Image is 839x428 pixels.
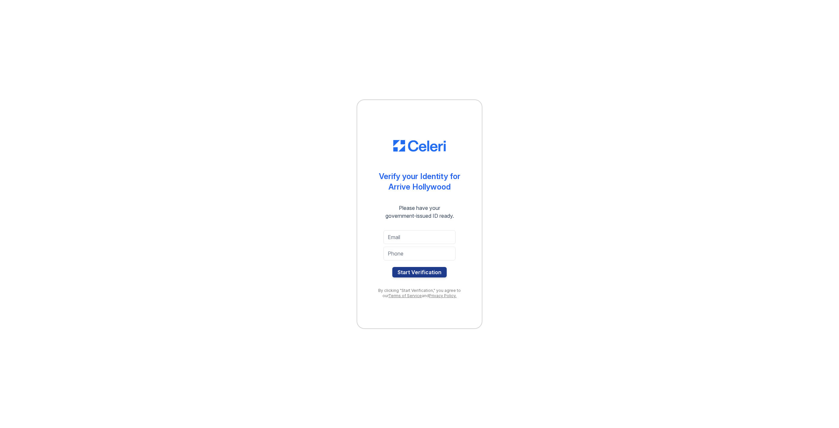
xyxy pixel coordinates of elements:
input: Phone [383,247,456,260]
div: Verify your Identity for Arrive Hollywood [379,171,460,192]
a: Privacy Policy. [429,293,457,298]
img: CE_Logo_Blue-a8612792a0a2168367f1c8372b55b34899dd931a85d93a1a3d3e32e68fde9ad4.png [393,140,446,152]
input: Email [383,230,456,244]
a: Terms of Service [388,293,422,298]
div: Please have your government-issued ID ready. [374,204,466,220]
div: By clicking "Start Verification," you agree to our and [370,288,469,298]
button: Start Verification [392,267,447,277]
